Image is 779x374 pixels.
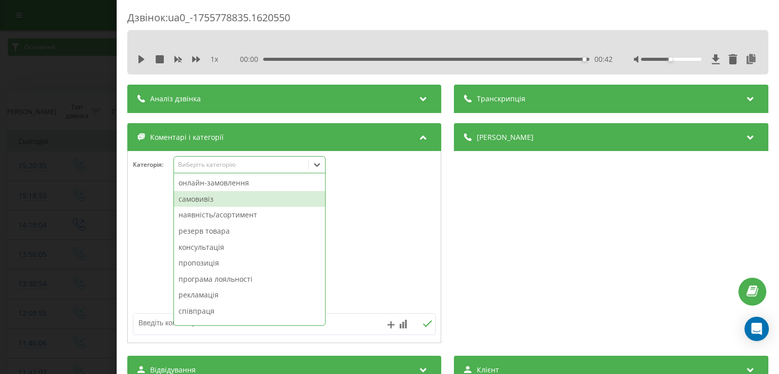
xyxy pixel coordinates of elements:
[477,132,534,142] span: [PERSON_NAME]
[594,54,613,64] span: 00:42
[174,191,325,207] div: самовивіз
[477,94,526,104] span: Транскрипція
[150,94,201,104] span: Аналіз дзвінка
[174,239,325,255] div: консультація
[583,57,587,61] div: Accessibility label
[668,57,672,61] div: Accessibility label
[174,255,325,271] div: пропозиція
[174,271,325,287] div: програма лояльності
[174,207,325,223] div: наявність/асортимент
[174,303,325,319] div: співпраця
[210,54,218,64] span: 1 x
[174,287,325,303] div: рекламація
[240,54,264,64] span: 00:00
[745,317,769,341] div: Open Intercom Messenger
[150,132,224,142] span: Коментарі і категорії
[133,161,173,168] h4: Категорія :
[174,223,325,239] div: резерв товара
[178,161,305,169] div: Виберіть категорію
[174,319,325,335] div: резерв столика
[174,175,325,191] div: онлайн-замовлення
[127,11,768,30] div: Дзвінок : ua0_-1755778835.1620550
